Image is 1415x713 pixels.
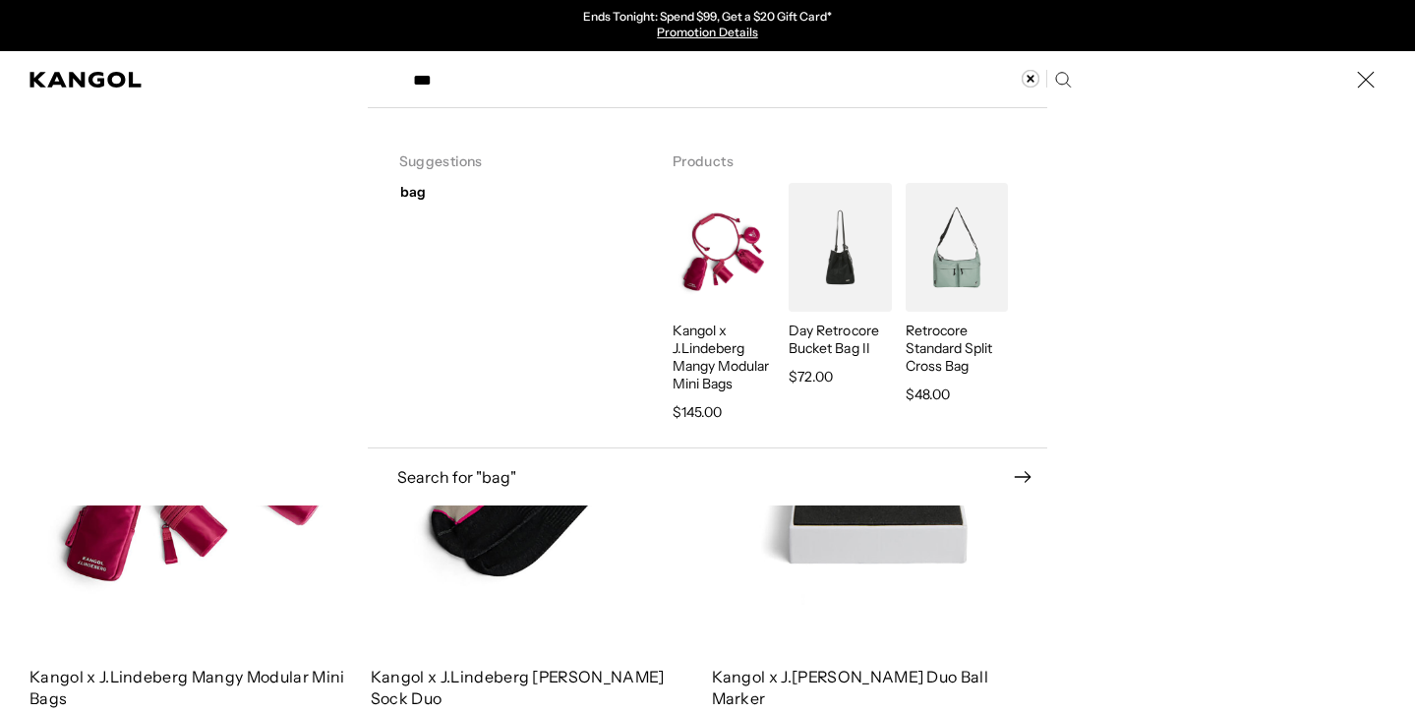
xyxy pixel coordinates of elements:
span: Search for " bag " [397,469,1014,485]
p: Ends Tonight: Spend $99, Get a $20 Gift Card* [583,10,832,26]
p: Retrocore Standard Split Cross Bag [906,322,1008,375]
strong: bag [400,183,426,201]
slideshow-component: Announcement bar [505,10,911,41]
button: Close [1346,60,1386,99]
button: Clear search term [1022,70,1047,88]
p: Kangol x J.Lindeberg Mangy Modular Mini Bags [673,322,775,392]
div: 1 of 2 [505,10,911,41]
button: Search for "bag" [368,468,1047,486]
span: $48.00 [906,383,950,406]
img: Day Retrocore Bucket Bag II [789,183,891,312]
img: Retrocore Standard Split Cross Bag [906,183,1008,312]
a: Kangol [29,72,143,88]
h3: Products [673,128,1016,183]
img: Kangol x J.Lindeberg Mangy Modular Mini Bags [673,183,775,312]
button: Search here [1054,71,1072,89]
a: Promotion Details [657,25,757,39]
p: Day Retrocore Bucket Bag II [789,322,891,357]
span: $145.00 [673,400,722,424]
h3: Suggestions [399,128,610,183]
div: Announcement [505,10,911,41]
span: $72.00 [789,365,833,388]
